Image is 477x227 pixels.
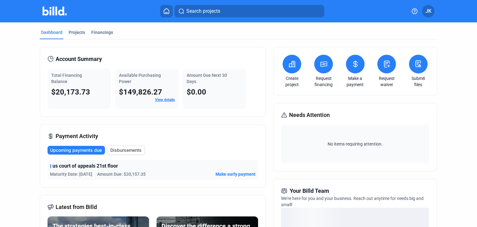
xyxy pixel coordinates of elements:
[56,132,98,141] span: Payment Activity
[50,171,92,177] span: Maturity Date: [DATE]
[51,73,82,84] span: Total Financing Balance
[91,29,113,35] div: Financings
[284,141,426,147] span: No items requiring attention.
[187,88,206,96] span: $0.00
[187,73,227,84] span: Amount Due Next 30 Days
[110,147,142,153] span: Disbursements
[407,75,429,88] a: Submit files
[48,146,105,155] button: Upcoming payments due
[43,7,67,16] img: Billd Company Logo
[290,187,329,195] span: Your Billd Team
[107,146,145,155] button: Disbursements
[344,75,366,88] a: Make a payment
[281,196,424,207] span: We're here for you and your business. Reach out anytime for needs big and small!
[97,171,146,177] span: Amount Due: $20,157.35
[376,75,397,88] a: Request waiver
[50,147,102,153] span: Upcoming payments due
[425,7,431,15] span: JK
[119,73,161,84] span: Available Purchasing Power
[56,203,97,211] span: Latest from Billd
[52,162,118,170] span: us court of appeals 21st floor
[175,5,324,17] button: Search projects
[119,88,162,96] span: $149,826.27
[313,75,334,88] a: Request financing
[41,29,62,35] div: Dashboard
[56,55,102,63] span: Account Summary
[289,111,330,119] span: Needs Attention
[281,75,303,88] a: Create project
[186,7,220,15] span: Search projects
[69,29,85,35] div: Projects
[155,98,175,102] a: View details
[422,5,434,17] button: JK
[51,88,90,96] span: $20,173.73
[216,171,256,177] button: Make early payment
